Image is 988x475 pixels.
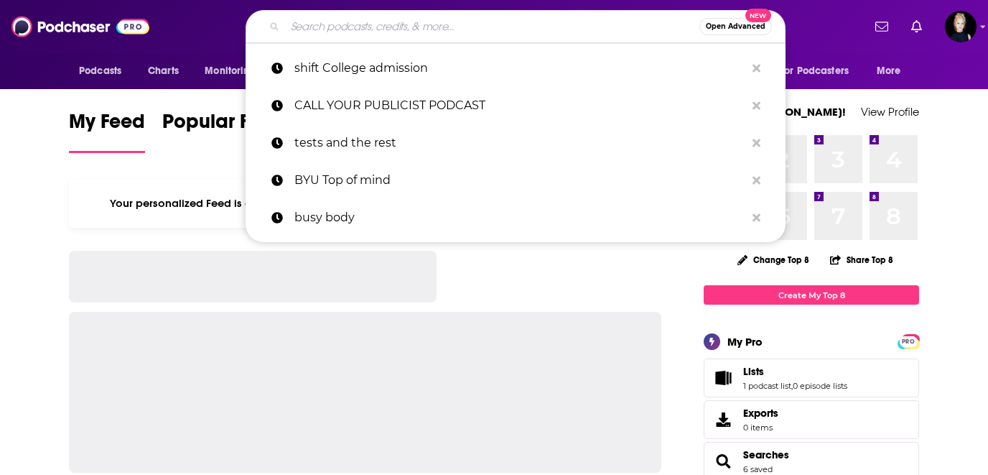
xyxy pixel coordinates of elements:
[905,14,928,39] a: Show notifications dropdown
[709,368,737,388] a: Lists
[139,57,187,85] a: Charts
[945,11,977,42] span: Logged in as Passell
[69,179,661,228] div: Your personalized Feed is curated based on the Podcasts, Creators, Users, and Lists that you Follow.
[727,335,763,349] div: My Pro
[205,61,256,81] span: Monitoring
[829,246,894,274] button: Share Top 8
[246,50,786,87] a: shift College admission
[743,407,778,420] span: Exports
[69,109,145,153] a: My Feed
[294,87,745,124] p: CALL YOUR PUBLICIST PODCAST
[743,423,778,433] span: 0 items
[709,410,737,430] span: Exports
[743,381,791,391] a: 1 podcast list
[79,61,121,81] span: Podcasts
[294,124,745,162] p: tests and the rest
[246,162,786,199] a: BYU Top of mind
[877,61,901,81] span: More
[709,451,737,471] a: Searches
[69,57,140,85] button: open menu
[246,87,786,124] a: CALL YOUR PUBLICIST PODCAST
[745,9,771,22] span: New
[867,57,919,85] button: open menu
[793,381,847,391] a: 0 episode lists
[294,162,745,199] p: BYU Top of mind
[148,61,179,81] span: Charts
[162,109,284,153] a: Popular Feed
[195,57,274,85] button: open menu
[900,336,917,347] span: PRO
[900,336,917,346] a: PRO
[285,15,699,38] input: Search podcasts, credits, & more...
[870,14,894,39] a: Show notifications dropdown
[743,365,847,378] a: Lists
[780,61,849,81] span: For Podcasters
[294,199,745,236] p: busy body
[162,109,284,142] span: Popular Feed
[729,251,818,269] button: Change Top 8
[706,23,765,30] span: Open Advanced
[704,400,919,439] a: Exports
[294,50,745,87] p: shift College admission
[704,359,919,397] span: Lists
[246,10,786,43] div: Search podcasts, credits, & more...
[11,13,149,40] img: Podchaser - Follow, Share and Rate Podcasts
[699,18,772,35] button: Open AdvancedNew
[945,11,977,42] button: Show profile menu
[704,285,919,305] a: Create My Top 8
[743,448,789,461] a: Searches
[861,105,919,119] a: View Profile
[743,365,764,378] span: Lists
[791,381,793,391] span: ,
[246,199,786,236] a: busy body
[69,109,145,142] span: My Feed
[743,464,773,474] a: 6 saved
[246,124,786,162] a: tests and the rest
[770,57,870,85] button: open menu
[945,11,977,42] img: User Profile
